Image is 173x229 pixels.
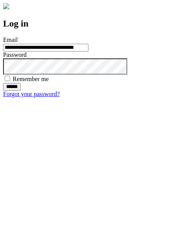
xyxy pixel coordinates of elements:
[3,37,18,43] label: Email
[3,91,60,97] a: Forgot your password?
[3,3,9,9] img: logo-4e3dc11c47720685a147b03b5a06dd966a58ff35d612b21f08c02c0306f2b779.png
[13,76,49,82] label: Remember me
[3,18,170,29] h2: Log in
[3,51,27,58] label: Password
